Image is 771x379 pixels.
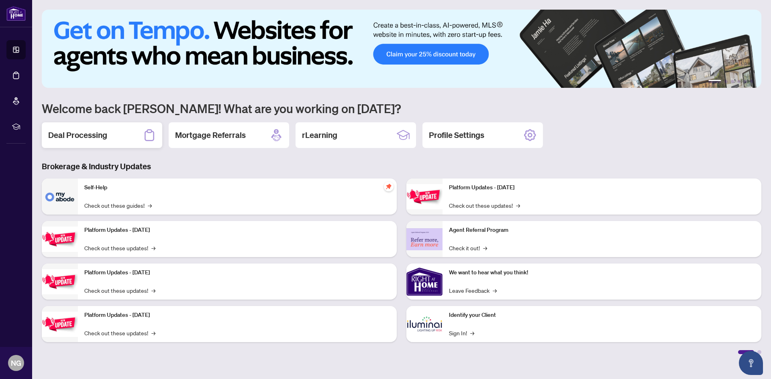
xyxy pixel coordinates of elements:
[449,243,487,252] a: Check it out!→
[151,328,155,337] span: →
[744,80,747,83] button: 5
[483,243,487,252] span: →
[84,243,155,252] a: Check out these updates!→
[739,351,763,375] button: Open asap
[406,263,443,300] img: We want to hear what you think!
[493,286,497,295] span: →
[731,80,734,83] button: 3
[449,183,755,192] p: Platform Updates - [DATE]
[737,80,740,83] button: 4
[84,226,390,235] p: Platform Updates - [DATE]
[42,312,78,337] img: Platform Updates - July 8, 2025
[42,227,78,252] img: Platform Updates - September 16, 2025
[406,184,443,209] img: Platform Updates - June 23, 2025
[84,311,390,320] p: Platform Updates - [DATE]
[449,328,474,337] a: Sign In!→
[42,269,78,294] img: Platform Updates - July 21, 2025
[84,183,390,192] p: Self-Help
[151,243,155,252] span: →
[750,80,753,83] button: 6
[48,130,107,141] h2: Deal Processing
[516,201,520,210] span: →
[429,130,484,141] h2: Profile Settings
[175,130,246,141] h2: Mortgage Referrals
[42,161,761,172] h3: Brokerage & Industry Updates
[449,268,755,277] p: We want to hear what you think!
[449,311,755,320] p: Identify your Client
[384,182,394,191] span: pushpin
[84,328,155,337] a: Check out these updates!→
[42,178,78,215] img: Self-Help
[42,101,761,116] h1: Welcome back [PERSON_NAME]! What are you working on [DATE]?
[449,286,497,295] a: Leave Feedback→
[84,201,152,210] a: Check out these guides!→
[148,201,152,210] span: →
[302,130,337,141] h2: rLearning
[6,6,26,21] img: logo
[470,328,474,337] span: →
[84,286,155,295] a: Check out these updates!→
[449,201,520,210] a: Check out these updates!→
[84,268,390,277] p: Platform Updates - [DATE]
[406,228,443,250] img: Agent Referral Program
[708,80,721,83] button: 1
[151,286,155,295] span: →
[406,306,443,342] img: Identify your Client
[11,357,21,369] span: NG
[42,10,761,88] img: Slide 0
[449,226,755,235] p: Agent Referral Program
[724,80,728,83] button: 2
